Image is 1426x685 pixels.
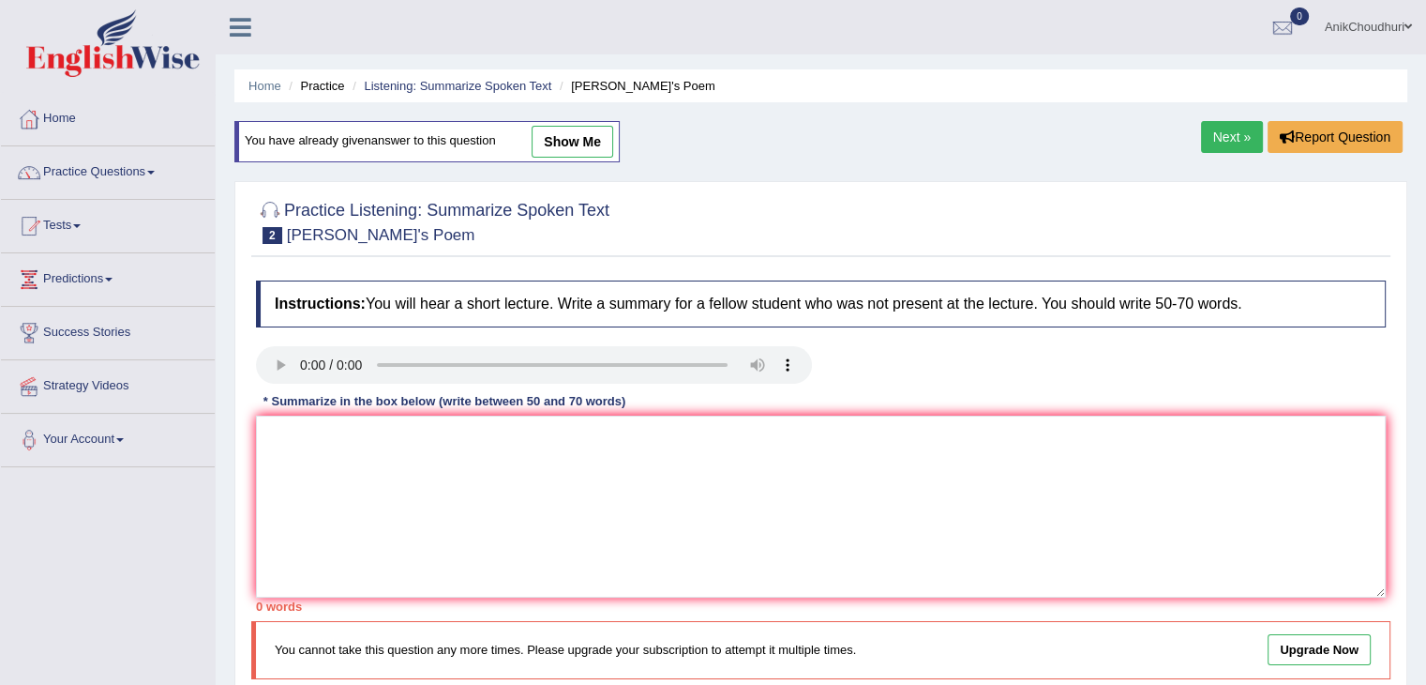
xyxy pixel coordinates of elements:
[1290,8,1309,25] span: 0
[256,281,1386,327] h4: You will hear a short lecture. Write a summary for a fellow student who was not present at the le...
[364,79,551,93] a: Listening: Summarize Spoken Text
[1,414,215,461] a: Your Account
[256,598,1386,616] div: 0 words
[1,93,215,140] a: Home
[256,197,609,244] h2: Practice Listening: Summarize Spoken Text
[1268,121,1403,153] button: Report Question
[1,253,215,300] a: Predictions
[1,360,215,407] a: Strategy Videos
[532,126,613,158] a: show me
[284,77,344,95] li: Practice
[275,296,366,312] b: Instructions:
[1,307,215,354] a: Success Stories
[1,200,215,247] a: Tests
[1268,634,1371,665] a: Upgrade Now
[555,77,715,95] li: [PERSON_NAME]'s Poem
[256,393,633,411] div: * Summarize in the box below (write between 50 and 70 words)
[275,641,1097,659] p: You cannot take this question any more times. Please upgrade your subscription to attempt it mult...
[263,227,282,244] span: 2
[248,79,281,93] a: Home
[1,146,215,193] a: Practice Questions
[234,121,620,162] div: You have already given answer to this question
[1201,121,1263,153] a: Next »
[287,226,475,244] small: [PERSON_NAME]'s Poem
